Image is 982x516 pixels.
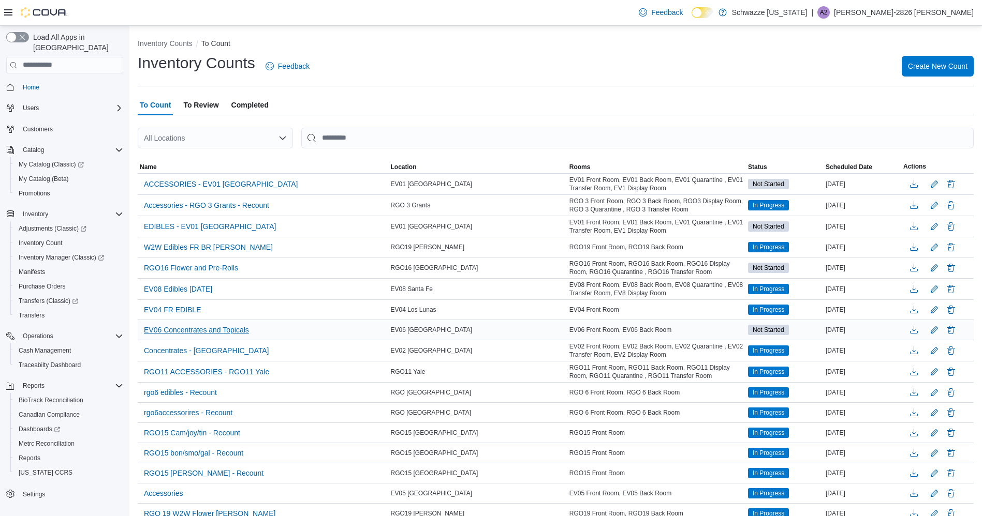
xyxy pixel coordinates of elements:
div: [DATE] [824,467,901,479]
span: Cash Management [19,346,71,355]
span: Actions [903,162,926,171]
span: Adjustments (Classic) [19,224,86,233]
span: A2 [820,6,828,19]
div: [DATE] [824,487,901,499]
span: RGO11 Yale [391,368,426,376]
span: Not Started [753,263,784,272]
button: Reports [19,380,49,392]
button: Edit count details [928,385,941,400]
button: Edit count details [928,405,941,420]
button: Delete [945,283,957,295]
span: In Progress [748,367,789,377]
span: Purchase Orders [19,282,66,291]
span: In Progress [753,489,784,498]
img: Cova [21,7,67,18]
span: RGO15 [GEOGRAPHIC_DATA] [391,429,478,437]
a: Promotions [14,187,54,200]
span: Dashboards [14,423,123,435]
span: Reports [19,454,40,462]
span: EV02 [GEOGRAPHIC_DATA] [391,346,473,355]
span: Inventory Manager (Classic) [19,253,104,262]
div: [DATE] [824,427,901,439]
div: RGO 6 Front Room, RGO 6 Back Room [567,386,746,399]
div: RGO 6 Front Room, RGO 6 Back Room [567,406,746,419]
span: In Progress [748,305,789,315]
a: Transfers [14,309,49,322]
div: EV04 Front Room [567,303,746,316]
div: RGO11 Front Room, RGO11 Back Room, RGO11 Display Room, RGO11 Quarantine , RGO11 Transfer Room [567,361,746,382]
div: [DATE] [824,178,901,190]
a: Adjustments (Classic) [14,222,91,235]
button: Name [138,161,389,173]
a: My Catalog (Classic) [10,157,127,172]
span: RGO16 [GEOGRAPHIC_DATA] [391,264,478,272]
span: Dashboards [19,425,60,433]
span: Settings [19,487,123,500]
span: EV06 Concentrates and Topicals [144,325,249,335]
div: RGO 3 Front Room, RGO 3 Back Room, RGO3 Display Room, RGO 3 Quarantine , RGO 3 Transfer Room [567,195,746,216]
button: RGO15 [PERSON_NAME] - Recount [140,465,268,481]
input: Dark Mode [692,7,713,18]
span: Inventory Manager (Classic) [14,251,123,264]
button: RGO15 Cam/joy/tin - Recount [140,425,244,441]
span: Scheduled Date [826,163,872,171]
input: This is a search bar. After typing your query, hit enter to filter the results lower in the page. [301,128,974,148]
div: [DATE] [824,324,901,336]
button: Status [746,161,824,173]
span: In Progress [753,346,784,355]
button: Reports [10,451,127,465]
span: In Progress [748,407,789,418]
button: Edit count details [928,239,941,255]
div: EV01 Front Room, EV01 Back Room, EV01 Quarantine , EV01 Transfer Room, EV1 Display Room [567,174,746,194]
span: Operations [19,330,123,342]
span: Not Started [748,221,789,232]
div: [DATE] [824,199,901,211]
button: rgo6 edibles - Recount [140,385,221,400]
span: In Progress [748,468,789,478]
nav: An example of EuiBreadcrumbs [138,38,974,51]
a: My Catalog (Classic) [14,158,88,171]
button: Users [19,102,43,114]
span: RGO15 [GEOGRAPHIC_DATA] [391,469,478,477]
span: Feedback [278,61,310,71]
span: In Progress [753,448,784,458]
span: In Progress [753,408,784,417]
button: Users [2,101,127,115]
button: Catalog [2,143,127,157]
a: Inventory Manager (Classic) [14,251,108,264]
span: Canadian Compliance [19,411,80,419]
span: RGO16 Flower and Pre-Rolls [144,263,238,273]
a: Settings [19,488,49,500]
span: In Progress [753,305,784,314]
div: RGO15 Front Room [567,467,746,479]
button: Delete [945,447,957,459]
button: My Catalog (Beta) [10,172,127,186]
span: My Catalog (Classic) [14,158,123,171]
a: Dashboards [10,422,127,436]
span: In Progress [753,428,784,437]
span: Home [19,81,123,94]
button: RGO15 bon/smo/gal - Recount [140,445,247,461]
span: RGO11 ACCESSORIES - RGO11 Yale [144,367,269,377]
span: EV04 FR EDIBLE [144,305,201,315]
span: ACCESSORIES - EV01 [GEOGRAPHIC_DATA] [144,179,298,189]
span: Users [23,104,39,112]
button: Operations [2,329,127,343]
span: To Review [183,95,218,115]
span: Not Started [748,325,789,335]
span: [US_STATE] CCRS [19,468,72,477]
p: | [811,6,813,19]
button: Metrc Reconciliation [10,436,127,451]
div: [DATE] [824,303,901,316]
div: RGO16 Front Room, RGO16 Back Room, RGO16 Display Room, RGO16 Quarantine , RGO16 Transfer Room [567,257,746,278]
span: BioTrack Reconciliation [19,396,83,404]
span: EV01 [GEOGRAPHIC_DATA] [391,180,473,188]
button: Delete [945,178,957,190]
button: Settings [2,486,127,501]
span: EV08 Edibles [DATE] [144,284,212,294]
span: To Count [140,95,171,115]
span: Customers [23,125,53,133]
span: Transfers [19,311,45,320]
button: BioTrack Reconciliation [10,393,127,407]
span: Cash Management [14,344,123,357]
